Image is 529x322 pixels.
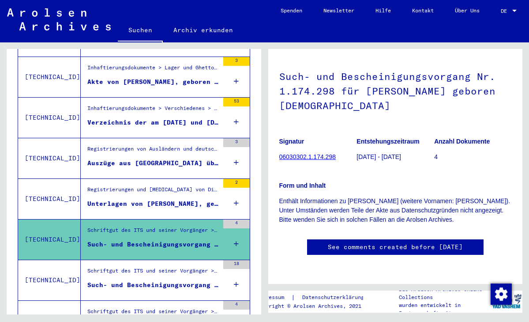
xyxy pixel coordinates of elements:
[328,242,463,252] a: See comments created before [DATE]
[434,152,511,162] p: 4
[87,267,219,279] div: Schriftgut des ITS und seiner Vorgänger > Bearbeitung von Anfragen > Fallbezogene [MEDICAL_DATA] ...
[87,77,219,87] div: Akte von [PERSON_NAME], geboren am [DEMOGRAPHIC_DATA]
[491,284,512,305] img: Zustimmung ändern
[279,197,512,224] p: Enthält Informationen zu [PERSON_NAME] (weitere Vornamen: [PERSON_NAME]). Unter Umständen werden ...
[18,178,81,219] td: [TECHNICAL_ID]
[7,8,111,30] img: Arolsen_neg.svg
[223,260,250,269] div: 18
[87,280,219,290] div: Such- und Bescheinigungsvorgang Nr. 1.179.362 für [PERSON_NAME] geboren [DEMOGRAPHIC_DATA]
[87,118,219,127] div: Verzeichnis der am [DATE] und [DATE] von [GEOGRAPHIC_DATA] nach [GEOGRAPHIC_DATA] deportierten [D...
[163,19,244,41] a: Archiv erkunden
[87,64,219,76] div: Inhaftierungsdokumente > Lager und Ghettos > Konzentrationslager [GEOGRAPHIC_DATA] > Individuelle...
[118,19,163,42] a: Suchen
[223,57,250,66] div: 3
[87,159,219,168] div: Auszüge aus [GEOGRAPHIC_DATA] über Ausländer, die bei [PERSON_NAME] in [GEOGRAPHIC_DATA] beschäft...
[399,301,491,317] p: wurden entwickelt in Partnerschaft mit
[87,104,219,117] div: Inhaftierungsdokumente > Verschiedenes > Deportationen und Transporte > Deportationen > Deportati...
[356,152,434,162] p: [DATE] - [DATE]
[356,138,419,145] b: Entstehungszeitraum
[87,199,219,208] div: Unterlagen von [PERSON_NAME], geboren am [DEMOGRAPHIC_DATA], geboren in [GEOGRAPHIC_DATA] und von...
[279,56,512,124] h1: Such- und Bescheinigungsvorgang Nr. 1.174.298 für [PERSON_NAME] geboren [DEMOGRAPHIC_DATA]
[223,138,250,147] div: 3
[87,307,219,320] div: Schriftgut des ITS und seiner Vorgänger > Bearbeitung von Anfragen > Fallbezogene [MEDICAL_DATA] ...
[18,219,81,260] td: [TECHNICAL_ID]
[223,98,250,106] div: 53
[223,301,250,310] div: 4
[223,179,250,188] div: 2
[279,153,336,160] a: 06030302.1.174.298
[256,293,291,302] a: Impressum
[87,226,219,239] div: Schriftgut des ITS und seiner Vorgänger > Bearbeitung von Anfragen > Fallbezogene [MEDICAL_DATA] ...
[87,145,219,157] div: Registrierungen von Ausländern und deutschen Verfolgten durch öffentliche Einrichtungen, Versiche...
[18,138,81,178] td: [TECHNICAL_ID]
[256,293,375,302] div: |
[87,240,219,249] div: Such- und Bescheinigungsvorgang Nr. 1.174.298 für [PERSON_NAME] geboren [DEMOGRAPHIC_DATA]
[18,97,81,138] td: [TECHNICAL_ID]
[18,260,81,300] td: [TECHNICAL_ID]
[434,138,490,145] b: Anzahl Dokumente
[295,293,375,302] a: Datenschutzerklärung
[279,138,304,145] b: Signatur
[399,285,491,301] p: Die Arolsen Archives Online-Collections
[501,8,510,14] span: DE
[223,220,250,228] div: 4
[279,182,326,189] b: Form und Inhalt
[18,57,81,97] td: [TECHNICAL_ID]
[256,302,375,310] p: Copyright © Arolsen Archives, 2021
[87,186,219,198] div: Registrierungen und [MEDICAL_DATA] von Displaced Persons, Kindern und Vermissten > Unterstützungs...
